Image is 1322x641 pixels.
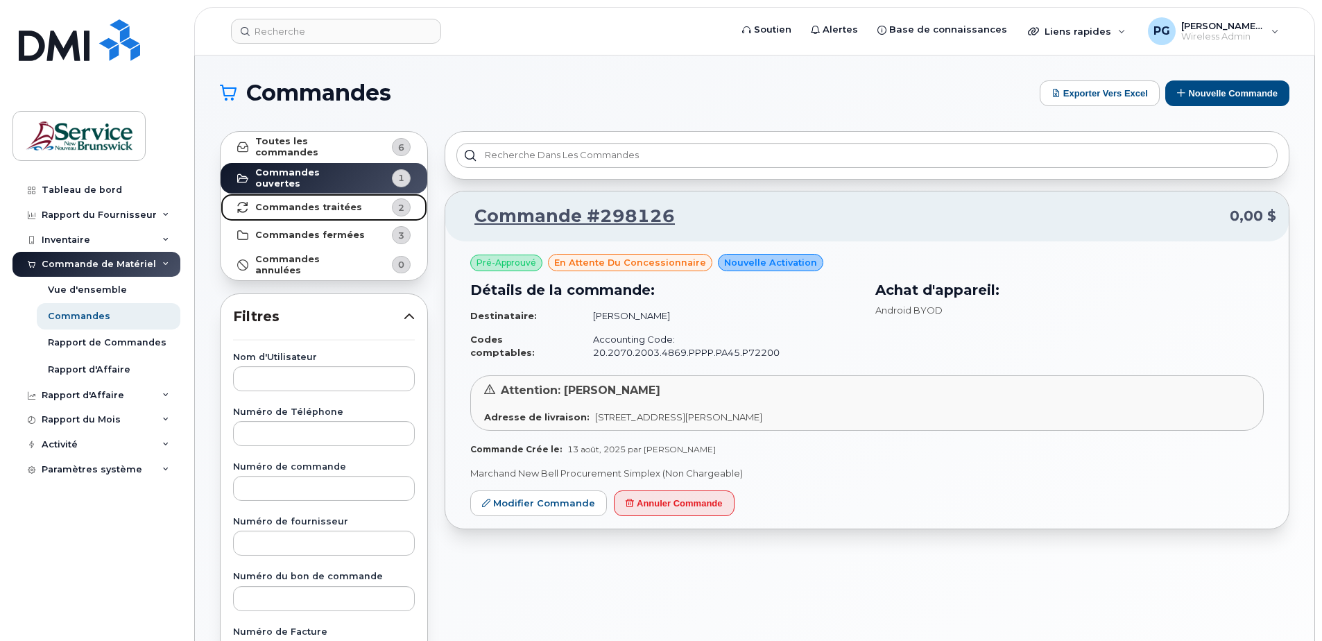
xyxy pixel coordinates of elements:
span: Commandes [246,83,391,103]
label: Numéro de fournisseur [233,518,415,527]
a: Commande #298126 [458,204,675,229]
label: Numéro de Facture [233,628,415,637]
strong: Codes comptables: [470,334,535,358]
span: 0,00 $ [1230,206,1276,226]
button: Exporter vers Excel [1040,80,1160,106]
span: 1 [398,171,404,185]
span: [STREET_ADDRESS][PERSON_NAME] [595,411,762,422]
strong: Commandes annulées [255,254,366,276]
span: Attention: [PERSON_NAME] [501,384,660,397]
td: Accounting Code: 20.2070.2003.4869.PPPP.PA45.P72200 [581,327,859,364]
strong: Adresse de livraison: [484,411,590,422]
span: en attente du concessionnaire [554,256,706,269]
span: Android BYOD [875,305,943,316]
span: Filtres [233,307,404,327]
input: Recherche dans les commandes [456,143,1278,168]
strong: Toutes les commandes [255,136,366,158]
span: 6 [398,141,404,154]
span: 13 août, 2025 par [PERSON_NAME] [567,444,716,454]
span: 3 [398,229,404,242]
a: Commandes ouvertes1 [221,163,427,194]
strong: Commandes traitées [255,202,362,213]
strong: Commandes fermées [255,230,365,241]
label: Numéro de Téléphone [233,408,415,417]
span: 0 [398,258,404,271]
a: Toutes les commandes6 [221,132,427,163]
h3: Achat d'appareil: [875,280,1264,300]
h3: Détails de la commande: [470,280,859,300]
strong: Commande Crée le: [470,444,562,454]
a: Commandes annulées0 [221,249,427,280]
label: Numéro du bon de commande [233,572,415,581]
a: Commandes fermées3 [221,221,427,249]
strong: Destinataire: [470,310,537,321]
strong: Commandes ouvertes [255,167,366,189]
span: Pré-Approuvé [477,257,536,269]
span: Nouvelle activation [724,256,817,269]
a: Commandes traitées2 [221,194,427,221]
td: [PERSON_NAME] [581,304,859,328]
span: 2 [398,201,404,214]
button: Nouvelle commande [1165,80,1289,106]
label: Numéro de commande [233,463,415,472]
a: Modifier Commande [470,490,607,516]
label: Nom d'Utilisateur [233,353,415,362]
p: Marchand New Bell Procurement Simplex (Non Chargeable) [470,467,1264,480]
button: Annuler Commande [614,490,735,516]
